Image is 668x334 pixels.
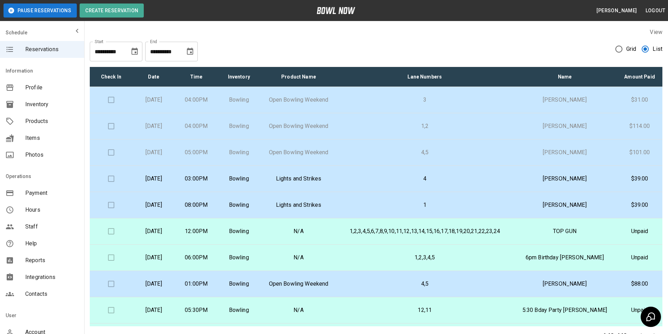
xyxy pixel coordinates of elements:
[181,201,212,209] p: 08:00PM
[518,306,612,314] p: 5:30 Bday Party [PERSON_NAME]
[594,4,640,17] button: [PERSON_NAME]
[223,227,254,236] p: Bowling
[266,201,331,209] p: Lights and Strikes
[617,67,662,87] th: Amount Paid
[138,253,169,262] p: [DATE]
[138,201,169,209] p: [DATE]
[622,201,657,209] p: $39.00
[518,122,612,130] p: [PERSON_NAME]
[266,280,331,288] p: Open Bowling Weekend
[650,29,662,35] label: View
[223,201,254,209] p: Bowling
[343,306,507,314] p: 12,11
[25,100,79,109] span: Inventory
[622,122,657,130] p: $114.00
[181,306,212,314] p: 05:30PM
[518,253,612,262] p: 6pm Birthday [PERSON_NAME]
[223,306,254,314] p: Bowling
[513,67,617,87] th: Name
[183,45,197,59] button: Choose date, selected date is Sep 10, 2025
[622,96,657,104] p: $31.00
[343,122,507,130] p: 1,2
[25,117,79,125] span: Products
[626,45,636,53] span: Grid
[343,96,507,104] p: 3
[90,67,132,87] th: Check In
[25,134,79,142] span: Items
[643,4,668,17] button: Logout
[132,67,175,87] th: Date
[25,45,79,54] span: Reservations
[653,45,662,53] span: List
[138,280,169,288] p: [DATE]
[518,148,612,157] p: [PERSON_NAME]
[343,148,507,157] p: 4,5
[518,96,612,104] p: [PERSON_NAME]
[622,227,657,236] p: Unpaid
[25,290,79,298] span: Contacts
[25,151,79,159] span: Photos
[223,175,254,183] p: Bowling
[266,96,331,104] p: Open Bowling Weekend
[260,67,337,87] th: Product Name
[138,306,169,314] p: [DATE]
[343,227,507,236] p: 1,2,3,4,5,6,7,8,9,10,11,12,13,14,15,16,17,18,19,20,21,22,23,24
[181,227,212,236] p: 12:00PM
[25,206,79,214] span: Hours
[217,67,260,87] th: Inventory
[622,253,657,262] p: Unpaid
[266,227,331,236] p: N/A
[25,223,79,231] span: Staff
[181,122,212,130] p: 04:00PM
[181,280,212,288] p: 01:00PM
[266,122,331,130] p: Open Bowling Weekend
[181,148,212,157] p: 05:00PM
[518,280,612,288] p: [PERSON_NAME]
[518,175,612,183] p: [PERSON_NAME]
[138,175,169,183] p: [DATE]
[4,4,77,18] button: Pause Reservations
[175,67,217,87] th: Time
[223,148,254,157] p: Bowling
[25,239,79,248] span: Help
[317,7,355,14] img: logo
[138,148,169,157] p: [DATE]
[343,201,507,209] p: 1
[25,273,79,281] span: Integrations
[343,175,507,183] p: 4
[25,83,79,92] span: Profile
[223,253,254,262] p: Bowling
[223,96,254,104] p: Bowling
[622,148,657,157] p: $101.00
[181,175,212,183] p: 03:00PM
[622,280,657,288] p: $88.00
[343,280,507,288] p: 4,5
[181,96,212,104] p: 04:00PM
[138,227,169,236] p: [DATE]
[622,306,657,314] p: Unpaid
[25,256,79,265] span: Reports
[25,189,79,197] span: Payment
[622,175,657,183] p: $39.00
[343,253,507,262] p: 1,2,3,4,5
[138,122,169,130] p: [DATE]
[518,227,612,236] p: TOP GUN
[223,122,254,130] p: Bowling
[223,280,254,288] p: Bowling
[80,4,144,18] button: Create Reservation
[266,306,331,314] p: N/A
[138,96,169,104] p: [DATE]
[181,253,212,262] p: 06:00PM
[518,201,612,209] p: [PERSON_NAME]
[266,253,331,262] p: N/A
[266,175,331,183] p: Lights and Strikes
[128,45,142,59] button: Choose date, selected date is Aug 10, 2025
[266,148,331,157] p: Open Bowling Weekend
[337,67,512,87] th: Lane Numbers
